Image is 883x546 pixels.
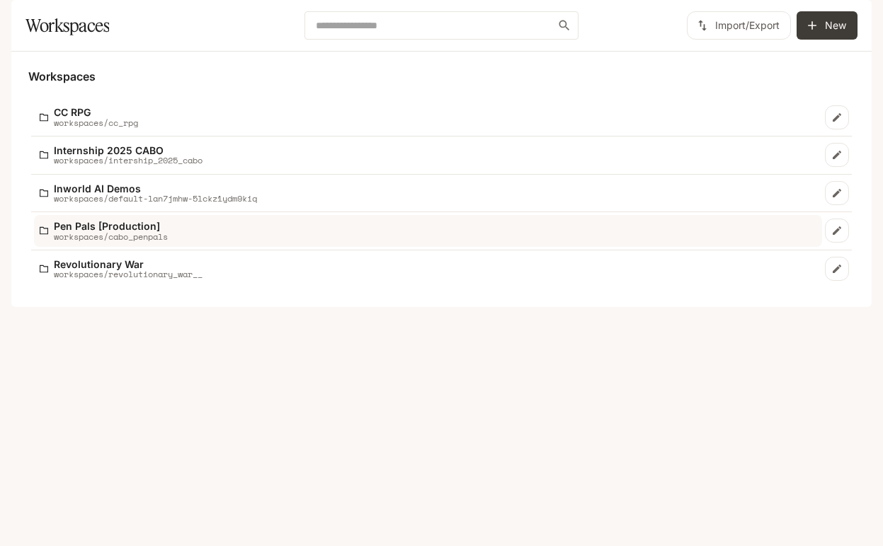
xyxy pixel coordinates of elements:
a: Edit workspace [825,219,849,243]
h1: Workspaces [25,11,109,40]
p: workspaces/intership_2025_cabo [54,156,203,165]
a: Edit workspace [825,143,849,167]
a: Edit workspace [825,105,849,129]
a: Edit workspace [825,257,849,281]
p: Internship 2025 CABO [54,145,203,156]
a: Internship 2025 CABOworkspaces/intership_2025_cabo [34,139,822,171]
p: workspaces/revolutionary_war__ [54,269,203,279]
a: Revolutionary Warworkspaces/revolutionary_war__ [34,253,822,285]
p: workspaces/default-lan7jmhw-5lckz1ydm9kiq [54,194,257,203]
h5: Workspaces [28,69,855,84]
p: CC RPG [54,107,138,117]
a: Edit workspace [825,181,849,205]
p: Revolutionary War [54,259,203,269]
p: Pen Pals [Production] [54,221,168,231]
button: Import/Export [687,11,791,40]
a: Inworld AI Demosworkspaces/default-lan7jmhw-5lckz1ydm9kiq [34,178,822,209]
p: Inworld AI Demos [54,183,257,194]
p: workspaces/cabo_penpals [54,232,168,241]
a: Pen Pals [Production]workspaces/cabo_penpals [34,215,822,247]
a: CC RPGworkspaces/cc_rpg [34,101,822,133]
button: Create workspace [797,11,858,40]
p: workspaces/cc_rpg [54,118,138,127]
